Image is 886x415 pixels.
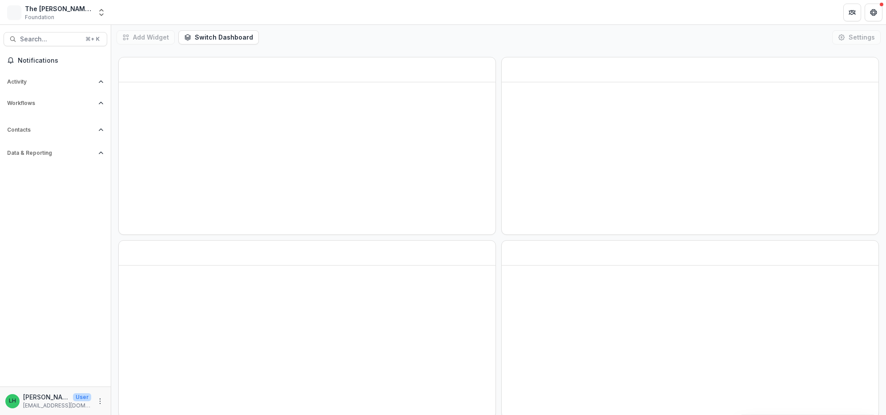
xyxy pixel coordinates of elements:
span: Contacts [7,127,95,133]
button: Open Contacts [4,123,107,137]
div: ⌘ + K [84,34,101,44]
button: Settings [832,30,881,44]
button: Open Data & Reporting [4,146,107,160]
button: Open Workflows [4,96,107,110]
p: [PERSON_NAME] [23,392,69,402]
button: Open entity switcher [95,4,108,21]
button: Partners [843,4,861,21]
button: Search... [4,32,107,46]
button: Notifications [4,53,107,68]
span: Activity [7,79,95,85]
div: The [PERSON_NAME] Family Foundation [25,4,92,13]
span: Notifications [18,57,104,64]
button: Get Help [865,4,882,21]
nav: breadcrumb [115,6,153,19]
div: Lauren Humphrey [9,398,16,404]
span: Foundation [25,13,54,21]
button: More [95,396,105,407]
button: Add Widget [117,30,175,44]
button: Open Activity [4,75,107,89]
button: Switch Dashboard [178,30,259,44]
p: User [73,393,91,401]
span: Workflows [7,100,95,106]
span: Data & Reporting [7,150,95,156]
span: Search... [20,36,80,43]
p: [EMAIL_ADDRESS][DOMAIN_NAME] [23,402,91,410]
